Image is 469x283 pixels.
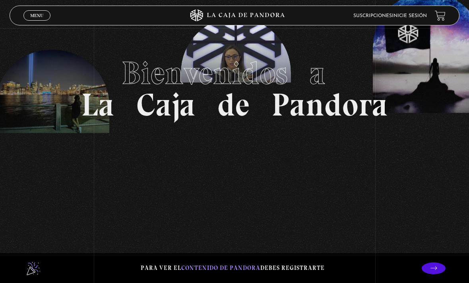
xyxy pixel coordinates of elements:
span: Bienvenidos a [122,54,347,92]
a: View your shopping cart [435,10,446,21]
span: Cerrar [28,20,47,25]
span: Menu [30,13,43,18]
h1: La Caja de Pandora [81,57,388,121]
a: Suscripciones [353,13,392,18]
span: contenido de Pandora [181,264,260,271]
p: Para ver el debes registrarte [141,263,325,273]
a: Inicie sesión [392,13,427,18]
